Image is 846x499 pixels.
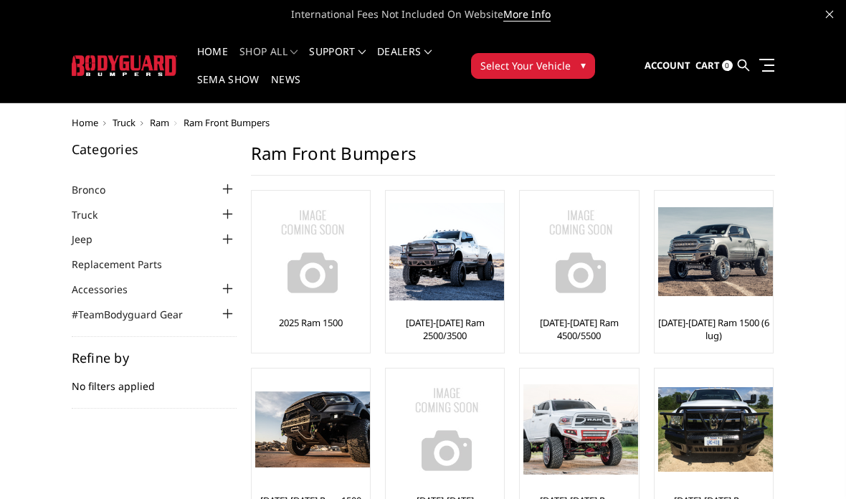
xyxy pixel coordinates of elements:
img: No Image [523,194,638,309]
a: [DATE]-[DATE] Ram 4500/5500 [523,316,634,342]
a: #TeamBodyguard Gear [72,307,201,322]
span: 0 [722,60,733,71]
a: Bronco [72,182,123,197]
h5: Categories [72,143,237,156]
span: ▾ [581,57,586,72]
div: No filters applied [72,351,237,409]
a: Support [309,47,366,75]
span: Ram Front Bumpers [184,116,270,129]
a: Truck [113,116,136,129]
a: Replacement Parts [72,257,180,272]
img: No Image [255,194,370,309]
a: Accessories [72,282,146,297]
a: shop all [239,47,298,75]
a: Dealers [377,47,432,75]
a: No Image [389,372,500,487]
a: Home [197,47,228,75]
a: News [271,75,300,103]
a: [DATE]-[DATE] Ram 2500/3500 [389,316,500,342]
a: Cart 0 [695,47,733,85]
a: 2025 Ram 1500 [279,316,343,329]
a: No Image [523,194,634,309]
img: BODYGUARD BUMPERS [72,55,177,76]
button: Select Your Vehicle [471,53,595,79]
h1: Ram Front Bumpers [251,143,775,176]
span: Select Your Vehicle [480,58,571,73]
a: Jeep [72,232,110,247]
a: Account [645,47,690,85]
a: [DATE]-[DATE] Ram 1500 (6 lug) [658,316,769,342]
span: Cart [695,59,720,72]
a: Truck [72,207,115,222]
a: More Info [503,7,551,22]
img: No Image [389,372,504,487]
a: Home [72,116,98,129]
a: SEMA Show [197,75,260,103]
a: Ram [150,116,169,129]
a: No Image [255,194,366,309]
span: Account [645,59,690,72]
h5: Refine by [72,351,237,364]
